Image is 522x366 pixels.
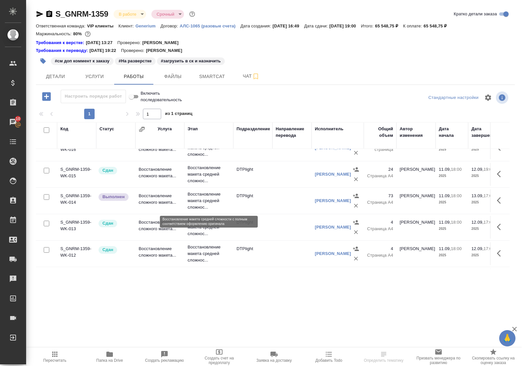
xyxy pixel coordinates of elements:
[2,114,24,130] a: 10
[400,126,432,139] div: Автор изменения
[233,216,272,239] td: DTPlight
[471,252,498,259] p: 2025
[135,242,184,265] td: Восстановление сложного макета...
[135,216,184,239] td: Восстановление сложного макета...
[367,166,393,173] p: 24
[237,126,270,132] div: Подразделение
[351,244,361,254] button: Назначить
[135,269,184,292] td: Восстановление сложного макета...
[118,72,149,81] span: Работы
[151,10,184,19] div: В работе
[188,217,230,237] p: Восстановление макета средней сложнос...
[165,110,192,119] span: из 1 страниц
[36,54,50,68] button: Добавить тэг
[315,225,351,230] a: [PERSON_NAME]
[155,11,176,17] button: Срочный
[36,31,73,36] p: Маржинальность:
[36,24,87,28] p: Ответственная команда:
[439,167,451,172] p: 11.09,
[439,199,465,206] p: 2025
[396,242,436,265] td: [PERSON_NAME]
[351,174,361,184] button: Удалить
[304,24,329,28] p: Дата сдачи:
[98,246,132,254] div: Менеджер проверил работу исполнителя, передает ее на следующий этап
[451,220,462,225] p: 18:00
[36,47,89,54] div: Нажми, чтобы открыть папку с инструкцией
[451,193,462,198] p: 18:00
[484,167,494,172] p: 19:00
[471,193,484,198] p: 13.09,
[439,193,451,198] p: 11.09,
[135,189,184,212] td: Восстановление сложного макета...
[273,24,304,28] p: [DATE] 16:49
[119,58,152,64] p: #На разверстке
[102,247,113,253] p: Сдан
[38,90,55,103] button: Добавить работу
[73,31,83,36] p: 80%
[36,47,89,54] a: Требования к переводу:
[315,198,351,203] a: [PERSON_NAME]
[484,246,494,251] p: 17:00
[233,242,272,265] td: DTPlight
[135,23,161,28] a: Generium
[493,193,509,208] button: Здесь прячутся важные кнопки
[236,72,267,80] span: Чат
[12,116,24,122] span: 10
[57,242,96,265] td: S_GNRM-1359-WK-012
[36,40,86,46] a: Требования к верстке:
[439,146,465,153] p: 2025
[351,217,361,227] button: Назначить
[396,269,436,292] td: [PERSON_NAME]
[471,226,498,232] p: 2025
[55,58,110,64] p: #см доп коммент к заказу
[367,246,393,252] p: 4
[60,126,68,132] div: Код
[439,226,465,232] p: 2025
[315,251,351,256] a: [PERSON_NAME]
[188,244,230,263] p: Восстановление макета средней сложнос...
[367,193,393,199] p: 73
[315,126,344,132] div: Исполнитель
[196,72,228,81] span: Smartcat
[315,172,351,177] a: [PERSON_NAME]
[427,93,480,103] div: split button
[493,219,509,235] button: Здесь прячутся важные кнопки
[396,163,436,186] td: [PERSON_NAME]
[86,40,117,46] p: [DATE] 13:27
[396,189,436,212] td: [PERSON_NAME]
[351,191,361,201] button: Назначить
[496,91,510,104] span: Посмотреть информацию
[121,47,146,54] p: Проверено:
[118,24,135,28] p: Клиент:
[117,40,143,46] p: Проверено:
[471,199,498,206] p: 2025
[161,24,180,28] p: Договор:
[100,126,114,132] div: Статус
[367,226,393,232] p: Страница А4
[471,126,498,139] div: Дата завершения
[79,72,110,81] span: Услуги
[161,58,221,64] p: #загрузить в ск и назначить
[375,24,403,28] p: 65 548,75 ₽
[188,10,196,18] button: Доп статусы указывают на важность/срочность заказа
[36,10,44,18] button: Скопировать ссылку для ЯМессенджера
[367,126,393,139] div: Общий объем
[484,193,494,198] p: 17:00
[36,40,86,46] div: Нажми, чтобы открыть папку с инструкцией
[102,167,113,174] p: Сдан
[57,216,96,239] td: S_GNRM-1359-WK-013
[233,189,272,212] td: DTPlight
[139,126,145,133] button: Сгруппировать
[351,165,361,174] button: Назначить
[367,252,393,259] p: Страница А4
[451,167,462,172] p: 18:00
[114,10,146,19] div: В работе
[367,199,393,206] p: Страница А4
[98,166,132,175] div: Менеджер проверил работу исполнителя, передает ее на следующий этап
[84,30,92,38] button: 11148.63 RUB;
[135,163,184,186] td: Восстановление сложного макета...
[50,58,114,63] span: см доп коммент к заказу
[180,23,240,28] a: АЛС-1065 (разовые счета)
[188,126,198,132] div: Этап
